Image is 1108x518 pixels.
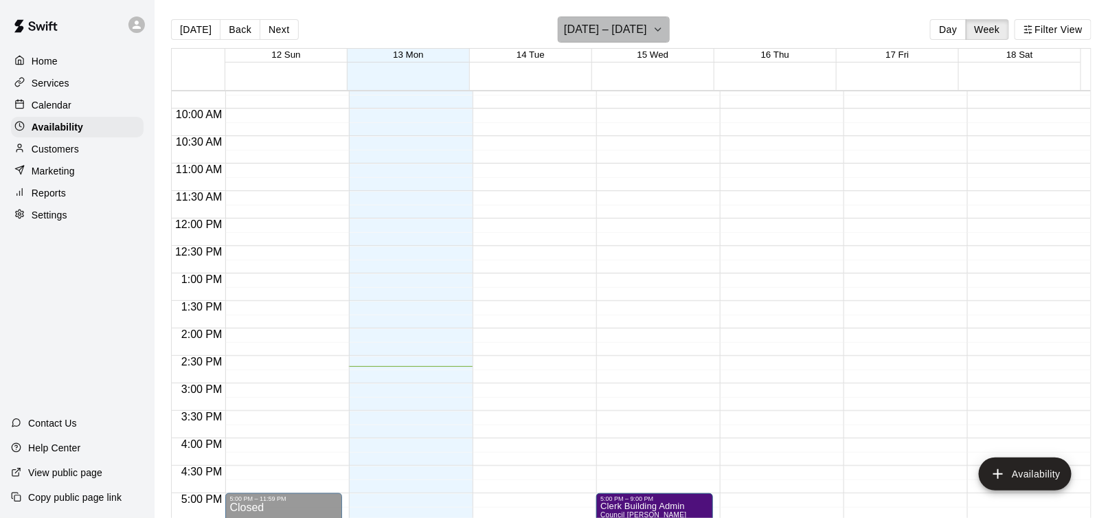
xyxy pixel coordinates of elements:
[32,54,58,68] p: Home
[178,301,226,313] span: 1:30 PM
[1015,19,1092,40] button: Filter View
[32,76,69,90] p: Services
[172,191,226,203] span: 11:30 AM
[1006,49,1033,60] button: 18 Sat
[172,164,226,175] span: 11:00 AM
[271,49,300,60] button: 12 Sun
[761,49,789,60] button: 16 Thu
[11,205,144,225] a: Settings
[178,438,226,450] span: 4:00 PM
[930,19,966,40] button: Day
[172,246,225,258] span: 12:30 PM
[28,441,80,455] p: Help Center
[564,20,647,39] h6: [DATE] – [DATE]
[172,218,225,230] span: 12:00 PM
[32,98,71,112] p: Calendar
[11,139,144,159] a: Customers
[171,19,221,40] button: [DATE]
[28,466,102,480] p: View public page
[178,493,226,505] span: 5:00 PM
[172,136,226,148] span: 10:30 AM
[220,19,260,40] button: Back
[11,161,144,181] a: Marketing
[178,356,226,368] span: 2:30 PM
[178,273,226,285] span: 1:00 PM
[11,95,144,115] a: Calendar
[28,491,122,504] p: Copy public page link
[172,109,226,120] span: 10:00 AM
[260,19,298,40] button: Next
[32,164,75,178] p: Marketing
[32,208,67,222] p: Settings
[11,183,144,203] a: Reports
[11,73,144,93] a: Services
[11,117,144,137] a: Availability
[229,495,338,502] div: 5:00 PM – 11:59 PM
[178,466,226,477] span: 4:30 PM
[393,49,423,60] button: 13 Mon
[517,49,545,60] button: 14 Tue
[11,51,144,71] a: Home
[32,120,83,134] p: Availability
[637,49,669,60] button: 15 Wed
[885,49,909,60] button: 17 Fri
[32,186,66,200] p: Reports
[178,383,226,395] span: 3:00 PM
[600,495,709,502] div: 5:00 PM – 9:00 PM
[32,142,79,156] p: Customers
[178,411,226,423] span: 3:30 PM
[28,416,77,430] p: Contact Us
[558,16,670,43] button: [DATE] – [DATE]
[178,328,226,340] span: 2:00 PM
[979,458,1072,491] button: add
[966,19,1009,40] button: Week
